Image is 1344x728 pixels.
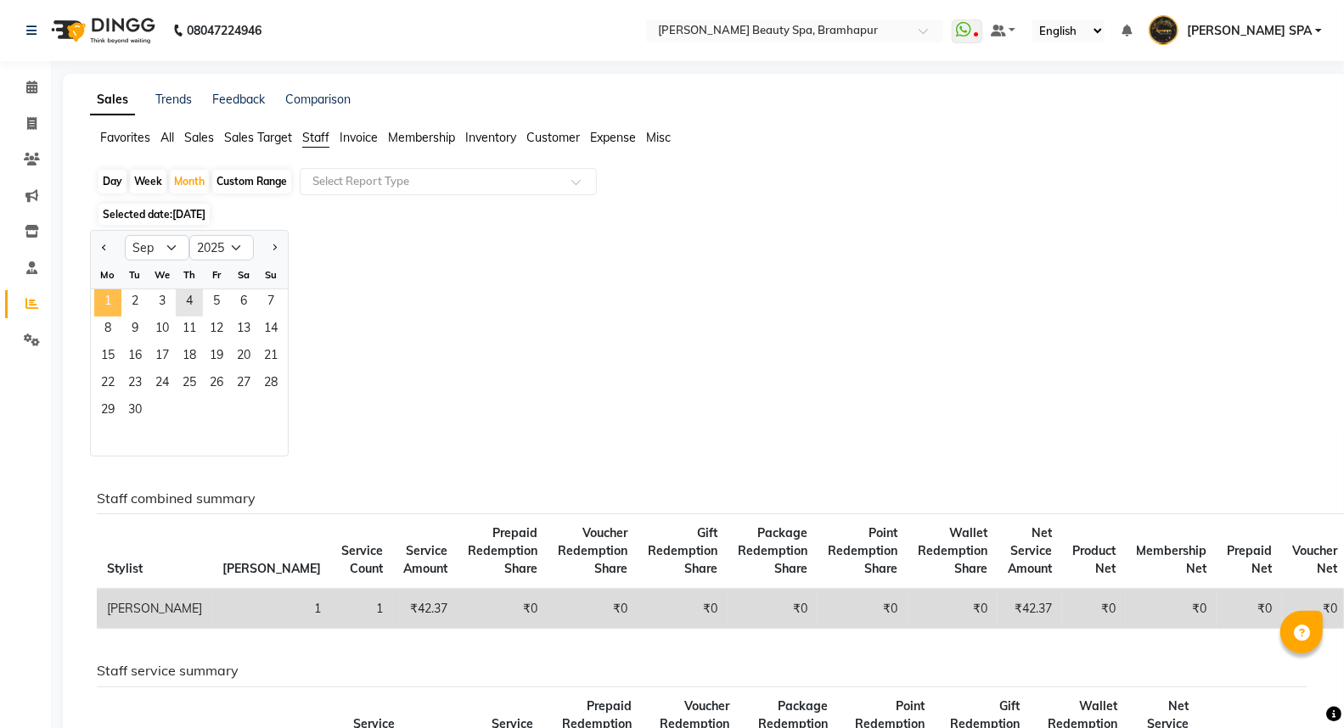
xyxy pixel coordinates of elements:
[203,316,230,344] span: 12
[331,589,393,629] td: 1
[172,208,205,221] span: [DATE]
[125,235,189,260] select: Select month
[1227,543,1272,576] span: Prepaid Net
[100,130,150,145] span: Favorites
[341,543,383,576] span: Service Count
[97,589,212,629] td: [PERSON_NAME]
[558,525,627,576] span: Voucher Redemption Share
[1292,543,1337,576] span: Voucher Net
[184,130,214,145] span: Sales
[393,589,458,629] td: ₹42.37
[203,289,230,316] div: Friday, September 5, 2025
[94,316,121,344] span: 8
[388,130,455,145] span: Membership
[908,589,998,629] td: ₹0
[149,371,176,398] div: Wednesday, September 24, 2025
[97,490,1307,507] h6: Staff combined summary
[1126,589,1217,629] td: ₹0
[1008,525,1052,576] span: Net Service Amount
[230,261,257,288] div: Sa
[998,589,1062,629] td: ₹42.37
[648,525,717,576] span: Gift Redemption Share
[257,289,284,316] span: 7
[646,130,671,145] span: Misc
[94,289,121,316] span: 1
[176,371,203,398] span: 25
[818,589,908,629] td: ₹0
[212,589,331,629] td: 1
[1217,589,1282,629] td: ₹0
[230,371,257,398] div: Saturday, September 27, 2025
[465,130,516,145] span: Inventory
[149,371,176,398] span: 24
[230,316,257,344] span: 13
[98,170,127,193] div: Day
[176,316,203,344] span: 11
[257,316,284,344] span: 14
[121,261,149,288] div: Tu
[468,525,537,576] span: Prepaid Redemption Share
[212,92,265,107] a: Feedback
[257,344,284,371] span: 21
[203,344,230,371] span: 19
[1187,22,1312,40] span: [PERSON_NAME] SPA
[149,316,176,344] span: 10
[94,344,121,371] div: Monday, September 15, 2025
[176,289,203,316] div: Thursday, September 4, 2025
[548,589,638,629] td: ₹0
[121,289,149,316] span: 2
[97,663,1307,679] h6: Staff service summary
[340,130,378,145] span: Invoice
[94,344,121,371] span: 15
[94,371,121,398] span: 22
[176,371,203,398] div: Thursday, September 25, 2025
[90,85,135,115] a: Sales
[230,289,257,316] div: Saturday, September 6, 2025
[302,130,329,145] span: Staff
[1149,15,1178,45] img: ANANYA SPA
[203,371,230,398] span: 26
[638,589,728,629] td: ₹0
[121,371,149,398] span: 23
[203,371,230,398] div: Friday, September 26, 2025
[94,261,121,288] div: Mo
[121,371,149,398] div: Tuesday, September 23, 2025
[267,234,281,261] button: Next month
[403,543,447,576] span: Service Amount
[257,316,284,344] div: Sunday, September 14, 2025
[458,589,548,629] td: ₹0
[257,261,284,288] div: Su
[176,344,203,371] span: 18
[176,289,203,316] span: 4
[94,316,121,344] div: Monday, September 8, 2025
[285,92,351,107] a: Comparison
[203,344,230,371] div: Friday, September 19, 2025
[121,316,149,344] span: 9
[98,234,111,261] button: Previous month
[121,398,149,425] div: Tuesday, September 30, 2025
[98,204,210,225] span: Selected date:
[526,130,580,145] span: Customer
[149,344,176,371] span: 17
[590,130,636,145] span: Expense
[189,235,254,260] select: Select year
[130,170,166,193] div: Week
[257,344,284,371] div: Sunday, September 21, 2025
[160,130,174,145] span: All
[257,371,284,398] div: Sunday, September 28, 2025
[149,261,176,288] div: We
[121,289,149,316] div: Tuesday, September 2, 2025
[176,261,203,288] div: Th
[170,170,209,193] div: Month
[222,561,321,576] span: [PERSON_NAME]
[94,289,121,316] div: Monday, September 1, 2025
[230,289,257,316] span: 6
[176,316,203,344] div: Thursday, September 11, 2025
[212,170,291,193] div: Custom Range
[121,398,149,425] span: 30
[828,525,897,576] span: Point Redemption Share
[257,371,284,398] span: 28
[155,92,192,107] a: Trends
[918,525,987,576] span: Wallet Redemption Share
[176,344,203,371] div: Thursday, September 18, 2025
